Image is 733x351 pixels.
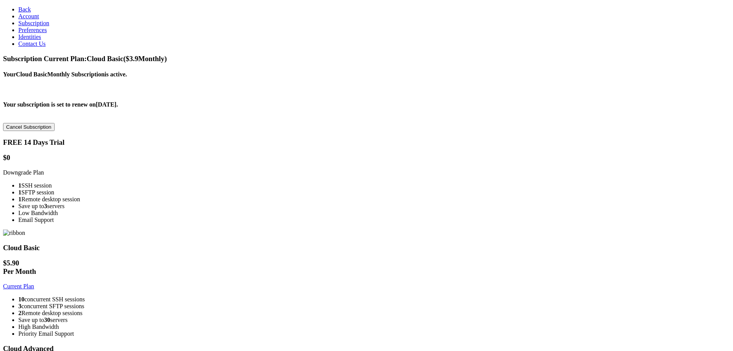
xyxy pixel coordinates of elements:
[18,182,21,189] strong: 1
[18,189,730,196] li: SFTP session
[18,196,21,202] strong: 1
[18,310,21,316] strong: 2
[18,40,46,47] a: Contact Us
[18,317,730,324] li: Save up to servers
[18,20,49,26] a: Subscription
[16,71,105,78] b: Cloud Basic Monthly Subscription
[3,123,55,131] button: Cancel Subscription
[18,27,47,33] a: Preferences
[3,267,730,276] div: Per Month
[18,189,21,196] strong: 1
[18,296,24,302] strong: 10
[3,259,730,276] h1: $ 5.90
[44,317,50,323] strong: 30
[3,283,34,290] a: Current Plan
[44,203,47,209] strong: 3
[18,34,41,40] a: Identities
[3,244,730,252] h3: Cloud Basic
[3,169,44,176] a: Downgrade Plan
[3,154,730,162] h1: $0
[18,303,730,310] li: concurrent SFTP sessions
[44,55,167,63] span: Current Plan: Cloud Basic ($ 3.9 Monthly)
[18,196,730,203] li: Remote desktop session
[3,55,730,63] h3: Subscription
[18,210,730,217] li: Low Bandwidth
[18,182,730,189] li: SSH session
[18,296,730,303] li: concurrent SSH sessions
[3,230,25,236] img: ribbon
[18,203,730,210] li: Save up to servers
[3,71,730,78] h4: Your is active.
[18,324,730,330] li: High Bandwidth
[3,138,730,147] h3: FREE 14 Days Trial
[18,310,730,317] li: Remote desktop sessions
[18,217,730,223] li: Email Support
[3,101,730,108] h4: Your subscription is set to renew on [DATE] .
[18,330,730,337] li: Priority Email Support
[18,6,31,13] a: Back
[18,303,21,309] strong: 3
[18,13,39,19] a: Account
